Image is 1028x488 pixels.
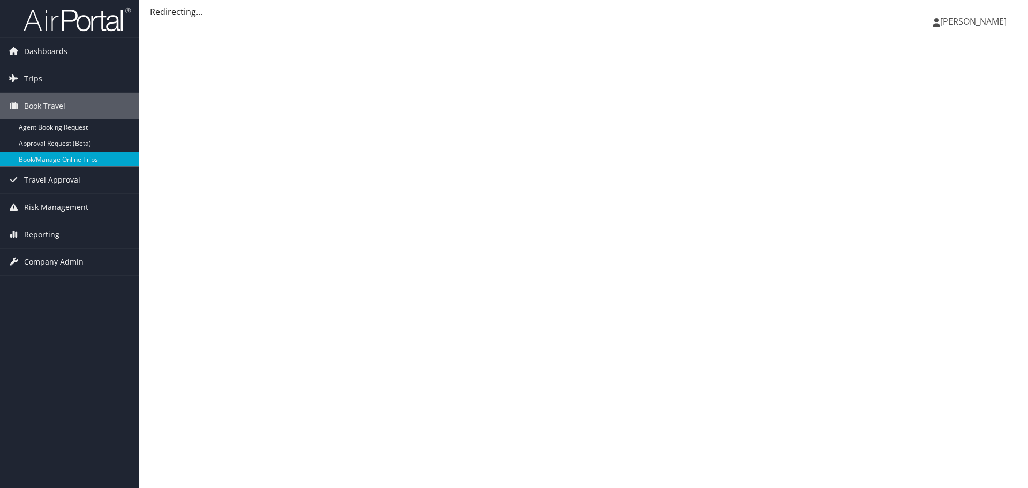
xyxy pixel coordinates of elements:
span: Dashboards [24,38,67,65]
span: [PERSON_NAME] [940,16,1007,27]
span: Trips [24,65,42,92]
span: Risk Management [24,194,88,221]
span: Reporting [24,221,59,248]
span: Travel Approval [24,167,80,193]
a: [PERSON_NAME] [933,5,1017,37]
span: Book Travel [24,93,65,119]
span: Company Admin [24,249,84,275]
div: Redirecting... [150,5,1017,18]
img: airportal-logo.png [24,7,131,32]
